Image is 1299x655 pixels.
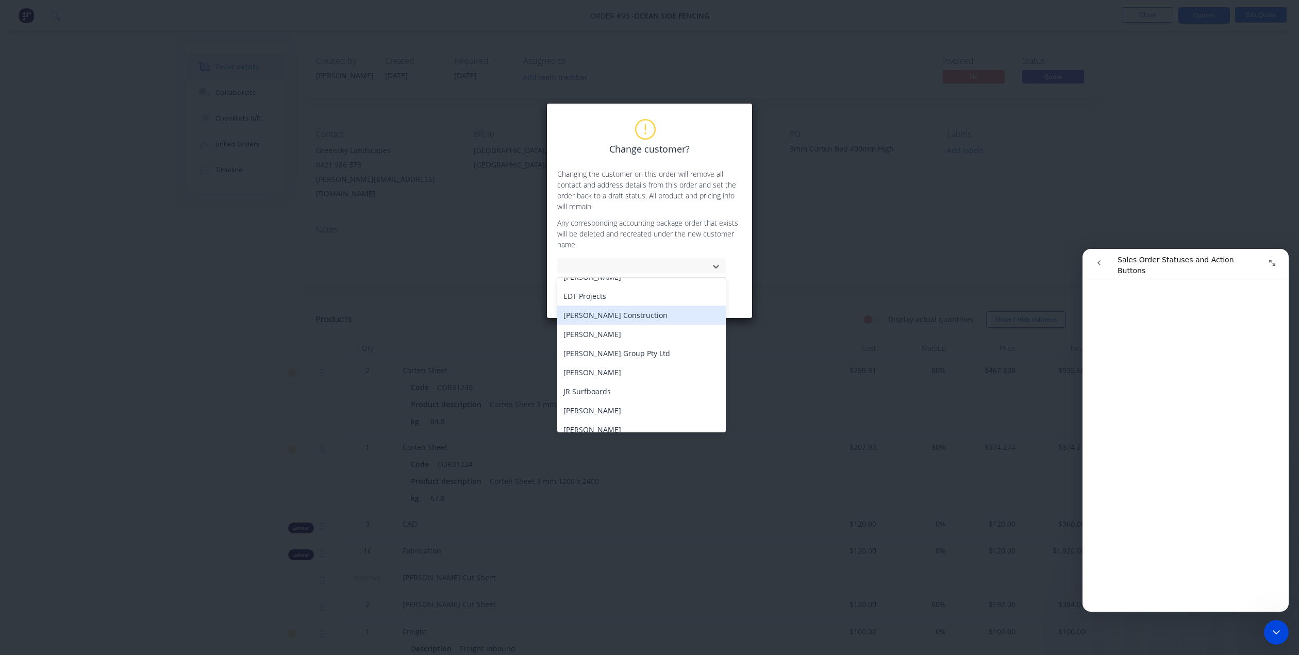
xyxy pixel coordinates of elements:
div: [PERSON_NAME] Group Pty Ltd [557,344,726,363]
iframe: Intercom live chat [1082,249,1289,612]
div: [PERSON_NAME] [557,363,726,382]
div: JR Surfboards [557,382,726,401]
p: Any corresponding accounting package order that exists will be deleted and recreated under the ne... [557,217,742,250]
div: [PERSON_NAME] Construction [557,306,726,325]
div: [PERSON_NAME] [557,420,726,439]
p: Changing the customer on this order will remove all contact and address details from this order a... [557,169,742,212]
div: [PERSON_NAME] [557,401,726,420]
div: [PERSON_NAME] [557,325,726,344]
span: Change customer? [609,142,690,156]
div: EDT Projects [557,287,726,306]
iframe: Intercom live chat [1264,620,1289,645]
